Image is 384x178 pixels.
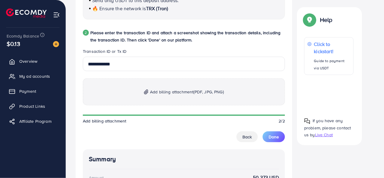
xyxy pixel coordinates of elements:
a: Payment [5,85,61,97]
span: Live Chat [315,132,333,138]
a: My ad accounts [5,70,61,82]
span: 2/2 [279,118,285,124]
legend: Transaction ID or Tx ID [83,48,285,57]
img: Popup guide [304,118,310,124]
iframe: Chat [358,151,379,173]
p: Please enter the transaction ID and attach a screenshot showing the transaction details, includin... [90,29,285,44]
a: Product Links [5,100,61,112]
a: Affiliate Program [5,115,61,127]
img: logo [6,8,47,18]
img: img [144,89,148,95]
p: Guide to payment via USDT [314,57,350,72]
div: 2 [83,30,89,36]
button: Back [236,131,258,142]
span: My ad accounts [19,73,50,79]
span: Payment [19,88,36,94]
span: 🔥 Ensure the network is [92,5,146,12]
span: (PDF, JPG, PNG) [194,89,224,95]
span: TRX (Tron) [146,5,168,12]
span: Done [269,134,279,140]
span: $0.13 [7,39,20,48]
img: Popup guide [304,14,315,25]
img: image [53,41,59,47]
span: Affiliate Program [19,118,52,124]
span: If you have any problem, please contact us by [304,118,351,137]
span: Add billing attachment [150,88,224,95]
h4: Summary [89,155,279,163]
button: Done [263,131,285,142]
span: Overview [19,58,37,64]
a: Overview [5,55,61,67]
span: Product Links [19,103,45,109]
p: Click to kickstart! [314,41,350,55]
span: Back [242,134,252,140]
span: Add billing attachment [83,118,126,124]
img: menu [53,11,60,18]
p: Help [320,16,332,23]
span: Ecomdy Balance [7,33,39,39]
